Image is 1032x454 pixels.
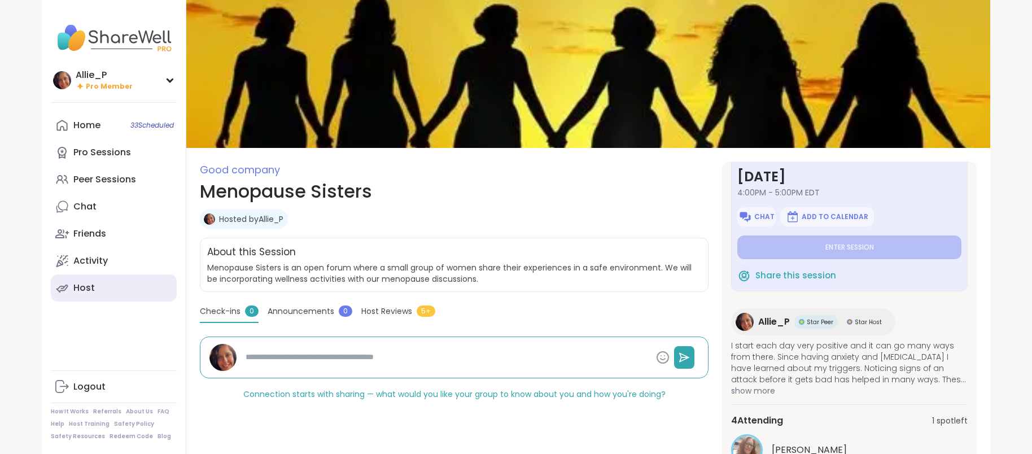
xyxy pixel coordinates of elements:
a: Peer Sessions [51,166,177,193]
a: About Us [126,408,153,416]
a: Help [51,420,64,428]
span: 1 spot left [932,415,968,427]
span: Add to Calendar [802,212,868,221]
button: Add to Calendar [780,207,874,226]
button: Enter session [737,235,961,259]
img: ShareWell Logomark [738,210,752,224]
img: ShareWell Nav Logo [51,18,177,58]
h1: Menopause Sisters [200,178,709,205]
span: Allie_P [758,315,790,329]
span: I start each day very positive and it can go many ways from there. Since having anxiety and [MEDI... [731,340,968,385]
a: Redeem Code [110,433,153,440]
a: Blog [158,433,171,440]
span: 0 [245,305,259,317]
span: Chat [754,212,775,221]
a: Referrals [93,408,121,416]
div: Allie_P [76,69,133,81]
span: Good company [200,163,280,177]
a: Safety Resources [51,433,105,440]
span: Connection starts with sharing — what would you like your group to know about you and how you're ... [243,388,666,400]
a: How It Works [51,408,89,416]
img: ShareWell Logomark [737,269,751,282]
div: Logout [73,381,106,393]
span: Share this session [755,269,836,282]
img: Star Peer [799,319,804,325]
button: Share this session [737,264,836,287]
a: Host Training [69,420,110,428]
a: Friends [51,220,177,247]
h2: About this Session [207,245,296,260]
a: Safety Policy [114,420,154,428]
a: Activity [51,247,177,274]
img: Star Host [847,319,852,325]
span: 4 Attending [731,414,783,427]
a: Hosted byAllie_P [219,213,283,225]
div: Pro Sessions [73,146,131,159]
span: 33 Scheduled [130,121,174,130]
a: Allie_PAllie_PStar PeerStar PeerStar HostStar Host [731,308,895,335]
a: Chat [51,193,177,220]
span: Announcements [268,305,334,317]
a: FAQ [158,408,169,416]
span: 5+ [417,305,435,317]
a: Logout [51,373,177,400]
div: Activity [73,255,108,267]
span: 0 [339,305,352,317]
span: Host Reviews [361,305,412,317]
img: Allie_P [204,213,215,225]
div: Home [73,119,100,132]
span: Menopause Sisters is an open forum where a small group of women share their experiences in a safe... [207,262,701,285]
div: Peer Sessions [73,173,136,186]
img: Allie_P [209,344,237,371]
div: Host [73,282,95,294]
button: Chat [737,207,776,226]
img: Allie_P [736,313,754,331]
h3: [DATE] [737,167,961,187]
a: Host [51,274,177,302]
div: Friends [73,228,106,240]
span: Star Peer [807,318,833,326]
span: 4:00PM - 5:00PM EDT [737,187,961,198]
span: Pro Member [86,82,133,91]
span: Enter session [825,243,874,252]
div: Chat [73,200,97,213]
a: Pro Sessions [51,139,177,166]
a: Home33Scheduled [51,112,177,139]
img: ShareWell Logomark [786,210,799,224]
img: Allie_P [53,71,71,89]
span: Star Host [855,318,882,326]
span: show more [731,385,968,396]
span: Check-ins [200,305,240,317]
